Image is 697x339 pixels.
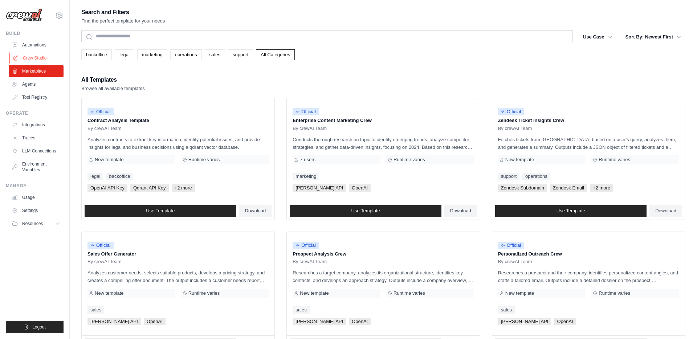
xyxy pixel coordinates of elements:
span: Official [293,108,319,115]
a: support [498,173,519,180]
span: By crewAI Team [498,126,532,131]
p: Conducts thorough research on topic to identify emerging trends, analyze competitor strategies, a... [293,136,474,151]
span: Logout [32,324,46,330]
span: Use Template [557,208,585,214]
a: Environment Variables [9,158,64,176]
div: Build [6,30,64,36]
span: Zendesk Email [550,184,587,192]
p: Fetches tickets from [GEOGRAPHIC_DATA] based on a user's query, analyzes them, and generates a su... [498,136,679,151]
span: +2 more [590,184,613,192]
a: Integrations [9,119,64,131]
span: 7 users [300,157,315,163]
span: Official [87,108,114,115]
p: Contract Analysis Template [87,117,269,124]
a: support [228,49,253,60]
span: [PERSON_NAME] API [498,318,551,325]
span: New template [95,290,123,296]
a: marketing [293,173,319,180]
span: Official [498,108,524,115]
a: Usage [9,192,64,203]
div: Manage [6,183,64,189]
span: By crewAI Team [87,259,122,265]
span: Download [450,208,471,214]
span: Resources [22,221,43,226]
span: New template [505,157,534,163]
span: Runtime varies [394,290,425,296]
span: Download [245,208,266,214]
span: Official [87,242,114,249]
span: Zendesk Subdomain [498,184,547,192]
a: All Categories [256,49,295,60]
p: Enterprise Content Marketing Crew [293,117,474,124]
a: operations [522,173,550,180]
a: Download [239,205,272,217]
a: sales [293,306,309,314]
a: Download [444,205,477,217]
p: Browse all available templates [81,85,145,92]
span: OpenAI [349,184,371,192]
div: Operate [6,110,64,116]
p: Researches a target company, analyzes its organizational structure, identifies key contacts, and ... [293,269,474,284]
span: By crewAI Team [293,126,327,131]
span: [PERSON_NAME] API [293,318,346,325]
span: Runtime varies [394,157,425,163]
a: Marketplace [9,65,64,77]
span: By crewAI Team [498,259,532,265]
span: [PERSON_NAME] API [87,318,141,325]
span: By crewAI Team [293,259,327,265]
a: Crew Studio [9,52,64,64]
button: Use Case [579,30,617,44]
a: Use Template [495,205,647,217]
a: operations [170,49,202,60]
span: Use Template [351,208,380,214]
span: New template [300,290,329,296]
p: Sales Offer Generator [87,250,269,258]
span: Official [293,242,319,249]
a: backoffice [81,49,112,60]
p: Analyzes contracts to extract key information, identify potential issues, and provide insights fo... [87,136,269,151]
p: Prospect Analysis Crew [293,250,474,258]
a: backoffice [106,173,133,180]
a: sales [205,49,225,60]
p: Zendesk Ticket Insights Crew [498,117,679,124]
p: Find the perfect template for your needs [81,17,165,25]
span: Runtime varies [599,290,630,296]
span: OpenAI [144,318,166,325]
span: OpenAI API Key [87,184,127,192]
p: Researches a prospect and their company, identifies personalized content angles, and crafts a tai... [498,269,679,284]
a: marketing [137,49,167,60]
span: Use Template [146,208,175,214]
span: Official [498,242,524,249]
span: Download [655,208,676,214]
span: New template [95,157,123,163]
span: Runtime varies [188,290,220,296]
span: OpenAI [349,318,371,325]
a: Automations [9,39,64,51]
span: New template [505,290,534,296]
span: Runtime varies [599,157,630,163]
a: Traces [9,132,64,144]
a: Settings [9,205,64,216]
p: Analyzes customer needs, selects suitable products, develops a pricing strategy, and creates a co... [87,269,269,284]
a: sales [498,306,515,314]
span: Runtime varies [188,157,220,163]
button: Logout [6,321,64,333]
a: legal [115,49,134,60]
span: Qdrant API Key [130,184,169,192]
a: Download [649,205,682,217]
h2: All Templates [81,75,145,85]
img: Logo [6,8,42,22]
a: Use Template [85,205,236,217]
a: legal [87,173,103,180]
span: By crewAI Team [87,126,122,131]
a: LLM Connections [9,145,64,157]
span: OpenAI [554,318,576,325]
h2: Search and Filters [81,7,165,17]
span: +2 more [172,184,195,192]
button: Resources [9,218,64,229]
a: Tool Registry [9,91,64,103]
p: Personalized Outreach Crew [498,250,679,258]
span: [PERSON_NAME] API [293,184,346,192]
button: Sort By: Newest First [621,30,685,44]
a: Agents [9,78,64,90]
